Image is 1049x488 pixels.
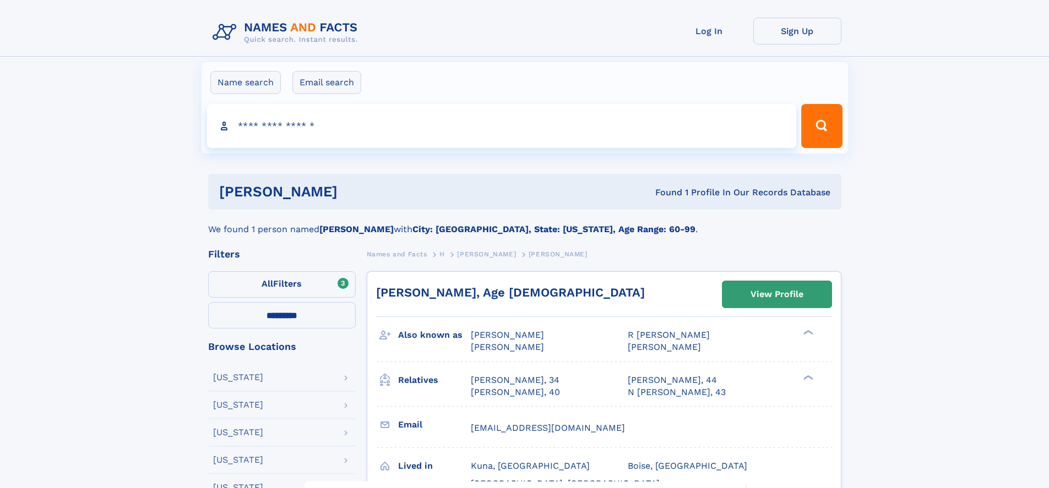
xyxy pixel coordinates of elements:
div: Browse Locations [208,342,356,352]
span: Kuna, [GEOGRAPHIC_DATA] [471,460,590,471]
span: [PERSON_NAME] [457,250,516,258]
a: Names and Facts [367,247,427,261]
a: [PERSON_NAME], 40 [471,386,560,398]
div: ❯ [801,329,814,336]
a: [PERSON_NAME], 34 [471,374,559,386]
div: ❯ [801,374,814,381]
span: [EMAIL_ADDRESS][DOMAIN_NAME] [471,423,625,433]
h3: Email [398,415,471,434]
input: search input [207,104,797,148]
span: [PERSON_NAME] [471,330,544,340]
a: Log In [665,18,753,45]
div: [US_STATE] [213,428,263,437]
span: R [PERSON_NAME] [628,330,710,340]
b: [PERSON_NAME] [319,224,394,234]
label: Email search [292,71,361,94]
a: H [439,247,445,261]
h3: Lived in [398,457,471,475]
a: View Profile [722,281,831,308]
a: Sign Up [753,18,841,45]
span: H [439,250,445,258]
div: Filters [208,249,356,259]
a: [PERSON_NAME], 44 [628,374,717,386]
img: Logo Names and Facts [208,18,367,47]
h3: Also known as [398,326,471,344]
span: [PERSON_NAME] [628,342,701,352]
span: [PERSON_NAME] [529,250,588,258]
a: [PERSON_NAME], Age [DEMOGRAPHIC_DATA] [376,286,645,299]
div: We found 1 person named with . [208,210,841,236]
div: View Profile [751,282,803,307]
div: [US_STATE] [213,373,263,382]
a: [PERSON_NAME] [457,247,516,261]
a: N [PERSON_NAME], 43 [628,386,726,398]
span: All [262,278,273,289]
div: [US_STATE] [213,456,263,464]
div: [US_STATE] [213,401,263,409]
button: Search Button [801,104,842,148]
b: City: [GEOGRAPHIC_DATA], State: [US_STATE], Age Range: 60-99 [412,224,695,234]
span: [PERSON_NAME] [471,342,544,352]
h3: Relatives [398,371,471,390]
div: Found 1 Profile In Our Records Database [496,187,830,199]
span: Boise, [GEOGRAPHIC_DATA] [628,460,747,471]
h1: [PERSON_NAME] [219,185,497,199]
label: Filters [208,271,356,298]
label: Name search [210,71,281,94]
